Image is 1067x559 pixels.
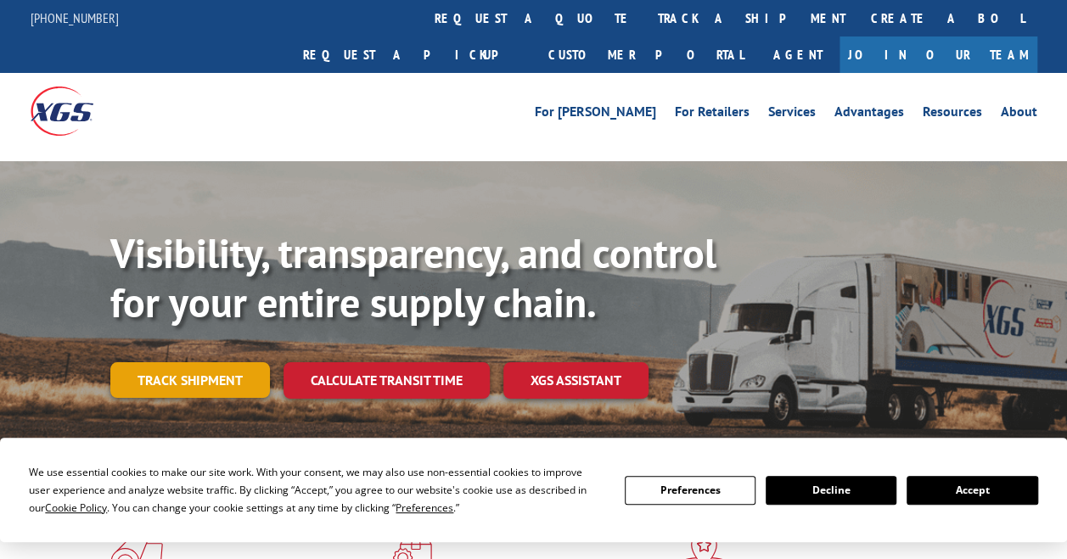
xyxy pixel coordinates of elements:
[625,476,755,505] button: Preferences
[834,105,904,124] a: Advantages
[1001,105,1037,124] a: About
[503,362,649,399] a: XGS ASSISTANT
[290,36,536,73] a: Request a pickup
[535,105,656,124] a: For [PERSON_NAME]
[396,500,453,515] span: Preferences
[907,476,1037,505] button: Accept
[31,9,119,26] a: [PHONE_NUMBER]
[536,36,756,73] a: Customer Portal
[768,105,816,124] a: Services
[675,105,750,124] a: For Retailers
[45,500,107,515] span: Cookie Policy
[110,226,716,328] b: Visibility, transparency, and control for your entire supply chain.
[110,362,270,398] a: Track shipment
[29,463,604,517] div: We use essential cookies to make our site work. With your consent, we may also use non-essential ...
[766,476,896,505] button: Decline
[840,36,1037,73] a: Join Our Team
[284,362,490,399] a: Calculate transit time
[756,36,840,73] a: Agent
[923,105,982,124] a: Resources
